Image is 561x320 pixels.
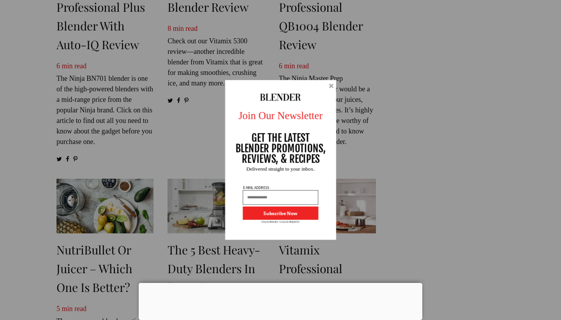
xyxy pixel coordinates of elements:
p: GET THE LATEST BLENDER PROMOTIONS, REVIEWS, & RECIPES [235,133,326,164]
p: Delivered straight to your inbox. [220,166,342,171]
p: YOUR PRIVACY IS OUR PRIORITY [261,220,300,224]
button: Subscribe Now [243,206,318,220]
iframe: Advertisement [139,283,422,318]
p: E-MAIL ADDRESS [242,186,270,190]
p: Join Our Newsletter [220,108,342,123]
